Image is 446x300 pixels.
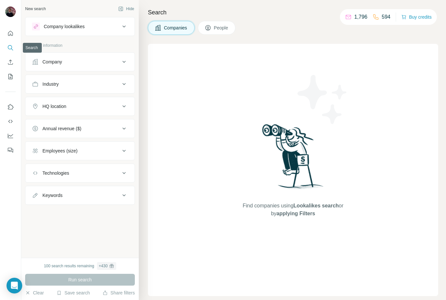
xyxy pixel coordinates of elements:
[5,71,16,82] button: My lists
[25,54,135,70] button: Company
[42,148,77,154] div: Employees (size)
[25,143,135,159] button: Employees (size)
[5,42,16,54] button: Search
[42,125,81,132] div: Annual revenue ($)
[42,103,66,110] div: HQ location
[114,4,139,14] button: Hide
[5,56,16,68] button: Enrich CSV
[259,122,327,195] img: Surfe Illustration - Woman searching with binoculars
[401,12,432,22] button: Buy credits
[5,130,16,142] button: Dashboard
[214,25,229,31] span: People
[148,8,438,17] h4: Search
[25,290,44,296] button: Clear
[5,101,16,113] button: Use Surfe on LinkedIn
[56,290,90,296] button: Save search
[25,187,135,203] button: Keywords
[99,263,108,269] div: + 430
[294,203,339,208] span: Lookalikes search
[293,70,352,129] img: Surfe Illustration - Stars
[42,170,69,176] div: Technologies
[5,7,16,17] img: Avatar
[5,115,16,127] button: Use Surfe API
[42,59,62,65] div: Company
[382,13,390,21] p: 594
[42,81,59,87] div: Industry
[5,27,16,39] button: Quick start
[25,121,135,136] button: Annual revenue ($)
[25,76,135,92] button: Industry
[44,262,116,270] div: 100 search results remaining
[25,43,135,48] p: Company information
[277,211,315,216] span: applying Filters
[103,290,135,296] button: Share filters
[25,98,135,114] button: HQ location
[25,6,46,12] div: New search
[241,202,345,218] span: Find companies using or by
[42,192,62,199] div: Keywords
[5,144,16,156] button: Feedback
[25,19,135,34] button: Company lookalikes
[44,23,85,30] div: Company lookalikes
[7,278,22,293] div: Open Intercom Messenger
[25,165,135,181] button: Technologies
[354,13,367,21] p: 1,796
[164,25,188,31] span: Companies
